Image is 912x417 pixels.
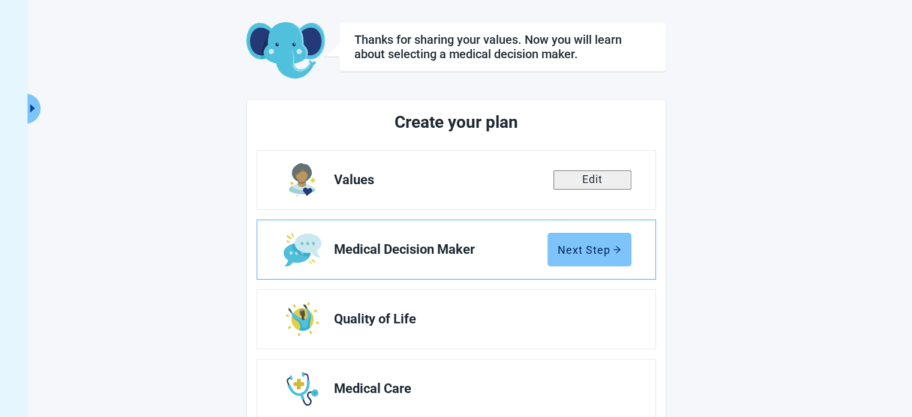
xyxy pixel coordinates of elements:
a: Edit Medical Decision Maker section [257,220,655,279]
span: Quality of Life [334,312,622,326]
a: Edit Values section [257,151,655,209]
span: arrow-right [613,245,621,254]
button: Expand menu [26,94,41,124]
button: Edit [553,170,631,189]
span: Medical Care [334,382,622,396]
a: Edit Quality of Life section [257,290,655,349]
div: Thanks for sharing your values. Now you will learn about selecting a medical decision maker. [354,32,651,61]
span: caret-right [27,103,38,114]
img: Koda Elephant [246,22,325,80]
button: Next Steparrow-right [547,233,631,266]
span: Medical Decision Maker [334,242,547,257]
span: Values [334,173,553,187]
div: Edit [582,173,603,185]
h2: Create your plan [302,109,611,136]
div: Next Step [558,244,621,256]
